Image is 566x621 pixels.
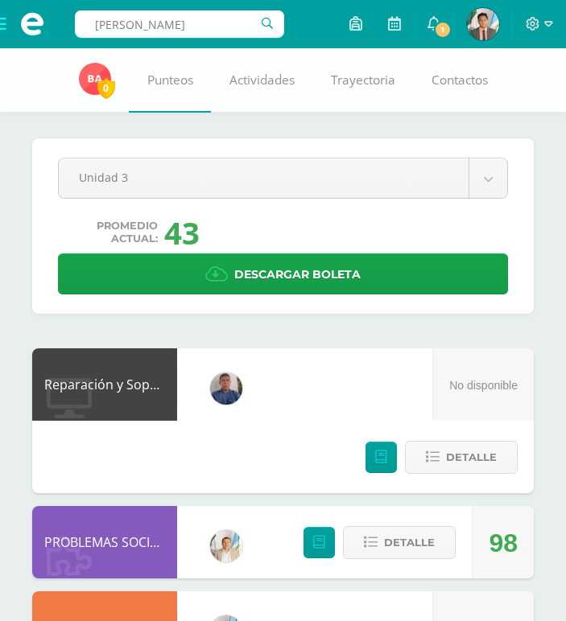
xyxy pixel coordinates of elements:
div: 98 [489,507,518,579]
span: Actividades [229,72,295,88]
button: Detalle [343,526,456,559]
a: Reparación y Soporte Técnico [44,376,225,393]
a: Descargar boleta [58,253,508,294]
a: Unidad 3 [59,158,507,198]
span: Detalle [446,442,497,472]
a: Trayectoria [312,48,413,113]
img: f96c4e5d2641a63132d01c8857867525.png [210,530,242,562]
img: 68712ac611bf39f738fa84918dce997e.png [467,8,499,40]
span: Descargar boleta [234,255,361,294]
button: Detalle [405,441,518,474]
span: Promedio actual: [97,220,158,245]
span: Trayectoria [331,72,395,88]
a: PROBLEMAS SOCIOECONÓMICOS [44,533,243,551]
input: Busca un usuario... [75,10,284,38]
div: Reparación y Soporte Técnico [32,348,177,421]
span: Unidad 3 [79,158,448,196]
div: 43 [164,212,200,253]
a: Punteos [129,48,211,113]
span: Contactos [432,72,488,88]
img: bf66807720f313c6207fc724d78fb4d0.png [210,372,242,405]
span: 1 [434,21,452,39]
span: 0 [97,78,115,98]
span: No disponible [449,379,518,392]
img: 20658d99806c3ec9d62c0c1ea27f0169.png [79,63,111,95]
a: Contactos [413,48,506,113]
span: Punteos [147,72,193,88]
span: Detalle [384,528,435,557]
a: Actividades [211,48,312,113]
div: PROBLEMAS SOCIOECONÓMICOS [32,506,177,578]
